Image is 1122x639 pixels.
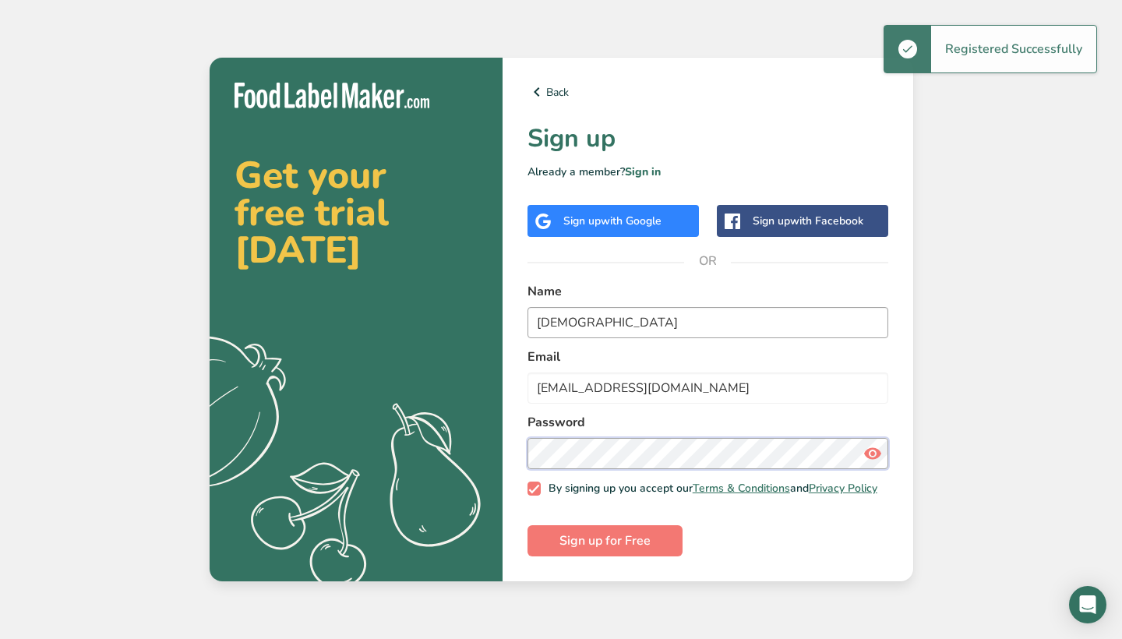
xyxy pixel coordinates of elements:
p: Already a member? [527,164,888,180]
input: email@example.com [527,372,888,404]
div: Sign up [563,213,662,229]
a: Back [527,83,888,101]
span: By signing up you accept our and [541,482,877,496]
h1: Sign up [527,120,888,157]
a: Sign in [625,164,661,179]
span: Sign up for Free [559,531,651,550]
label: Email [527,348,888,366]
label: Password [527,413,888,432]
span: OR [684,238,731,284]
span: with Google [601,214,662,228]
a: Privacy Policy [809,481,877,496]
a: Terms & Conditions [693,481,790,496]
h2: Get your free trial [DATE] [235,157,478,269]
img: Food Label Maker [235,83,429,108]
button: Sign up for Free [527,525,683,556]
input: John Doe [527,307,888,338]
div: Registered Successfully [931,26,1096,72]
label: Name [527,282,888,301]
div: Open Intercom Messenger [1069,586,1106,623]
span: with Facebook [790,214,863,228]
div: Sign up [753,213,863,229]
